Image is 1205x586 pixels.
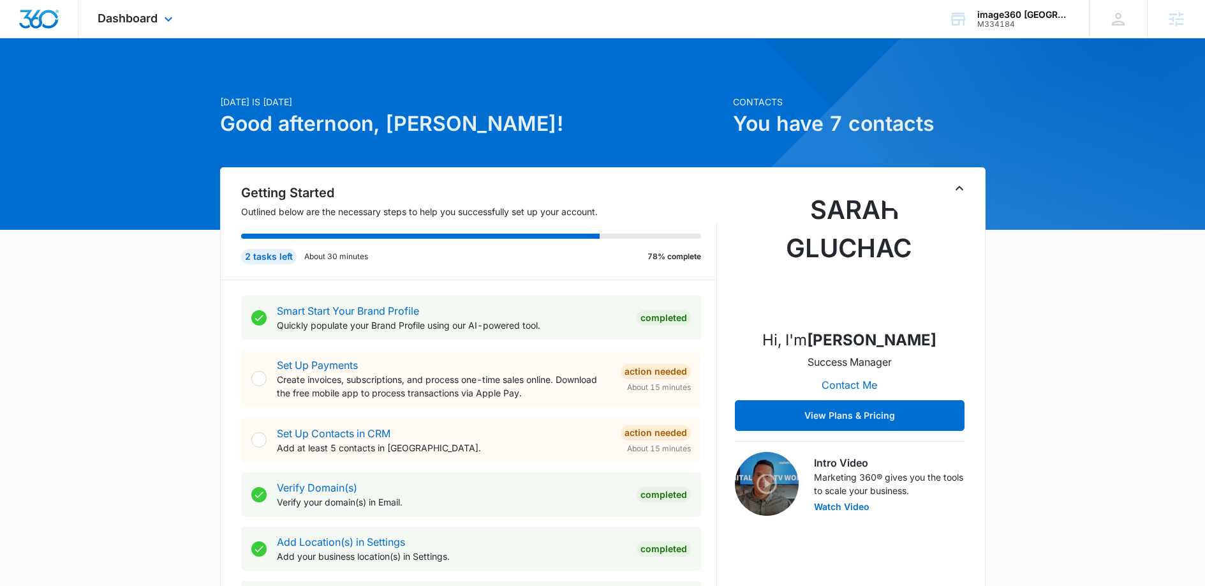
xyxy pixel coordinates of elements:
img: Intro Video [735,452,799,516]
p: Marketing 360® gives you the tools to scale your business. [814,470,965,497]
h1: You have 7 contacts [733,109,986,139]
button: View Plans & Pricing [735,400,965,431]
p: Create invoices, subscriptions, and process one-time sales online. Download the free mobile app t... [277,373,610,400]
div: account id [977,20,1070,29]
div: Completed [637,487,691,502]
p: Verify your domain(s) in Email. [277,495,626,509]
a: Set Up Contacts in CRM [277,427,390,440]
p: [DATE] is [DATE] [220,95,725,109]
p: 78% complete [647,251,701,262]
h3: Intro Video [814,455,965,470]
p: Add your business location(s) in Settings. [277,550,626,563]
p: Add at least 5 contacts in [GEOGRAPHIC_DATA]. [277,441,610,455]
button: Watch Video [814,502,869,511]
span: About 15 minutes [627,443,691,455]
a: Set Up Payments [277,359,358,372]
p: Outlined below are the necessary steps to help you successfully set up your account. [241,205,717,218]
a: Smart Start Your Brand Profile [277,304,419,317]
p: Contacts [733,95,986,109]
img: Sarah Gluchacki [786,191,913,319]
div: 2 tasks left [241,249,297,264]
a: Verify Domain(s) [277,481,357,494]
span: Dashboard [98,11,158,25]
div: Completed [637,541,691,557]
strong: [PERSON_NAME] [807,331,936,349]
p: About 30 minutes [304,251,368,262]
a: Add Location(s) in Settings [277,536,405,548]
span: About 15 minutes [627,382,691,393]
div: Completed [637,310,691,326]
button: Contact Me [809,370,890,400]
p: Success Manager [808,354,892,370]
h2: Getting Started [241,183,717,202]
p: Hi, I'm [762,329,936,352]
p: Quickly populate your Brand Profile using our AI-powered tool. [277,319,626,332]
button: Toggle Collapse [952,181,967,196]
div: account name [977,10,1070,20]
div: Action Needed [621,425,691,440]
div: Action Needed [621,364,691,379]
h1: Good afternoon, [PERSON_NAME]! [220,109,725,139]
